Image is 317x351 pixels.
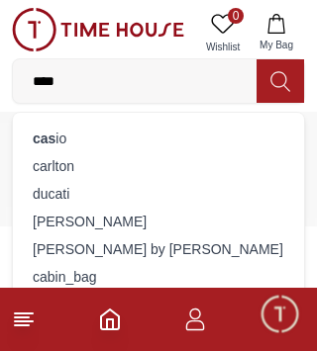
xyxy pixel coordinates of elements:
[198,40,248,54] span: Wishlist
[25,125,292,152] div: io
[198,8,248,58] a: 0Wishlist
[25,263,292,291] div: cabin_bag
[228,8,244,24] span: 0
[98,307,122,331] a: Home
[25,180,292,208] div: ducati
[25,152,292,180] div: carlton
[33,131,55,146] strong: cas
[25,235,292,263] div: [PERSON_NAME] by [PERSON_NAME]
[25,208,292,235] div: [PERSON_NAME]
[259,293,302,336] div: Chat Widget
[12,8,184,51] img: ...
[267,10,307,49] em: Minimize
[252,38,301,52] span: My Bag
[248,8,305,58] button: My Bag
